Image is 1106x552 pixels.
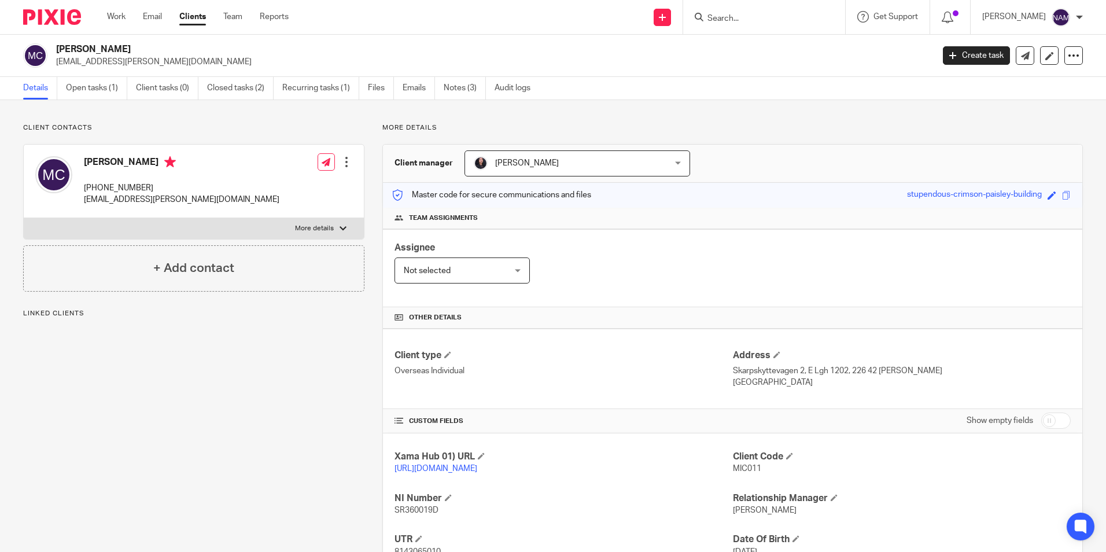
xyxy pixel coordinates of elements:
a: Team [223,11,242,23]
h4: Address [733,349,1071,362]
a: Files [368,77,394,100]
a: Work [107,11,126,23]
span: Assignee [395,243,435,252]
a: Notes (3) [444,77,486,100]
a: Create task [943,46,1010,65]
p: Overseas Individual [395,365,732,377]
h2: [PERSON_NAME] [56,43,751,56]
img: svg%3E [1052,8,1070,27]
span: Not selected [404,267,451,275]
span: Get Support [873,13,918,21]
p: More details [382,123,1083,133]
p: Linked clients [23,309,364,318]
a: Audit logs [495,77,539,100]
p: [EMAIL_ADDRESS][PERSON_NAME][DOMAIN_NAME] [84,194,279,205]
p: [GEOGRAPHIC_DATA] [733,377,1071,388]
a: Details [23,77,57,100]
span: [PERSON_NAME] [733,506,797,514]
a: Open tasks (1) [66,77,127,100]
h4: Client Code [733,451,1071,463]
span: [PERSON_NAME] [495,159,559,167]
p: Client contacts [23,123,364,133]
h4: + Add contact [153,259,234,277]
a: Closed tasks (2) [207,77,274,100]
a: Reports [260,11,289,23]
a: [URL][DOMAIN_NAME] [395,465,477,473]
p: Master code for secure communications and files [392,189,591,201]
img: Pixie [23,9,81,25]
h4: Date Of Birth [733,533,1071,546]
h3: Client manager [395,157,453,169]
i: Primary [164,156,176,168]
span: SR360019D [395,506,438,514]
span: Team assignments [409,214,478,223]
h4: Client type [395,349,732,362]
div: stupendous-crimson-paisley-building [907,189,1042,202]
a: Clients [179,11,206,23]
p: [PHONE_NUMBER] [84,182,279,194]
img: svg%3E [23,43,47,68]
a: Recurring tasks (1) [282,77,359,100]
a: Email [143,11,162,23]
p: [PERSON_NAME] [982,11,1046,23]
img: svg%3E [35,156,72,193]
h4: Xama Hub 01) URL [395,451,732,463]
img: MicrosoftTeams-image.jfif [474,156,488,170]
a: Client tasks (0) [136,77,198,100]
p: More details [295,224,334,233]
label: Show empty fields [967,415,1033,426]
h4: CUSTOM FIELDS [395,417,732,426]
p: Skarpskyttevagen 2, E Lgh 1202, 226 42 [PERSON_NAME] [733,365,1071,377]
h4: Relationship Manager [733,492,1071,505]
span: Other details [409,313,462,322]
input: Search [706,14,810,24]
p: [EMAIL_ADDRESS][PERSON_NAME][DOMAIN_NAME] [56,56,926,68]
h4: UTR [395,533,732,546]
h4: NI Number [395,492,732,505]
h4: [PERSON_NAME] [84,156,279,171]
span: MIC011 [733,465,761,473]
a: Emails [403,77,435,100]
